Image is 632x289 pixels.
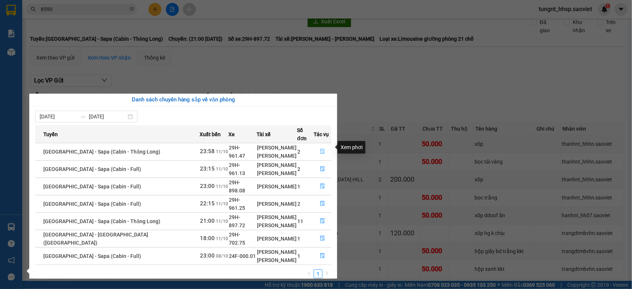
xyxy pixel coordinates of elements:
[257,248,297,256] div: [PERSON_NAME]
[229,145,245,159] span: 29H-961.47
[320,184,325,189] span: file-done
[297,218,303,224] span: 11
[43,149,160,155] span: [GEOGRAPHIC_DATA] - Sapa (Cabin - Thăng Long)
[40,112,77,121] input: Từ ngày
[200,148,215,155] span: 23:58
[320,149,325,155] span: file-done
[257,182,297,191] div: [PERSON_NAME]
[200,218,215,224] span: 21:00
[320,218,325,224] span: file-done
[314,163,331,175] button: file-done
[297,126,313,142] span: Số đơn
[314,269,322,278] li: 1
[257,256,297,264] div: [PERSON_NAME]
[314,270,322,278] a: 1
[314,146,331,158] button: file-done
[216,236,228,241] span: 11/10
[200,235,215,242] span: 18:00
[297,253,300,259] span: 1
[257,130,271,138] span: Tài xế
[257,144,297,152] div: [PERSON_NAME]
[216,201,228,206] span: 11/10
[200,252,215,259] span: 23:00
[257,169,297,177] div: [PERSON_NAME]
[338,141,365,154] div: Xem phơi
[307,271,311,276] span: left
[322,269,331,278] button: right
[43,253,141,259] span: [GEOGRAPHIC_DATA] - Sapa (Cabin - Full)
[43,232,148,246] span: [GEOGRAPHIC_DATA] - [GEOGRAPHIC_DATA] ([GEOGRAPHIC_DATA])
[257,213,297,221] div: [PERSON_NAME]
[297,166,300,172] span: 2
[43,201,141,207] span: [GEOGRAPHIC_DATA] - Sapa (Cabin - Full)
[43,218,160,224] span: [GEOGRAPHIC_DATA] - Sapa (Cabin - Thăng Long)
[43,130,58,138] span: Tuyến
[216,219,228,224] span: 11/10
[200,183,215,189] span: 23:00
[257,235,297,243] div: [PERSON_NAME]
[320,201,325,207] span: file-done
[320,236,325,242] span: file-done
[297,236,300,242] span: 1
[229,232,245,246] span: 29H-702.75
[257,221,297,229] div: [PERSON_NAME]
[216,184,228,189] span: 11/10
[322,269,331,278] li: Next Page
[257,161,297,169] div: [PERSON_NAME]
[216,253,228,259] span: 08/10
[35,95,331,104] div: Danh sách chuyến hàng sắp về văn phòng
[314,250,331,262] button: file-done
[305,269,314,278] button: left
[229,162,245,176] span: 29H-961.13
[43,184,141,189] span: [GEOGRAPHIC_DATA] - Sapa (Cabin - Full)
[320,253,325,259] span: file-done
[229,197,245,211] span: 29H-961.25
[229,179,245,194] span: 29H-898.08
[297,184,300,189] span: 1
[229,130,235,138] span: Xe
[314,215,331,227] button: file-done
[200,130,221,138] span: Xuất bến
[43,166,141,172] span: [GEOGRAPHIC_DATA] - Sapa (Cabin - Full)
[200,165,215,172] span: 23:15
[314,181,331,192] button: file-done
[297,201,300,207] span: 2
[200,200,215,207] span: 22:15
[320,166,325,172] span: file-done
[216,167,228,172] span: 11/10
[314,130,329,138] span: Tác vụ
[80,114,86,120] span: to
[80,114,86,120] span: swap-right
[297,149,300,155] span: 2
[229,253,256,259] span: 24F-000.01
[229,214,245,228] span: 29H-897.72
[257,152,297,160] div: [PERSON_NAME]
[216,149,228,154] span: 11/10
[325,271,329,276] span: right
[89,112,126,121] input: Đến ngày
[305,269,314,278] li: Previous Page
[314,198,331,210] button: file-done
[257,200,297,208] div: [PERSON_NAME]
[314,233,331,245] button: file-done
